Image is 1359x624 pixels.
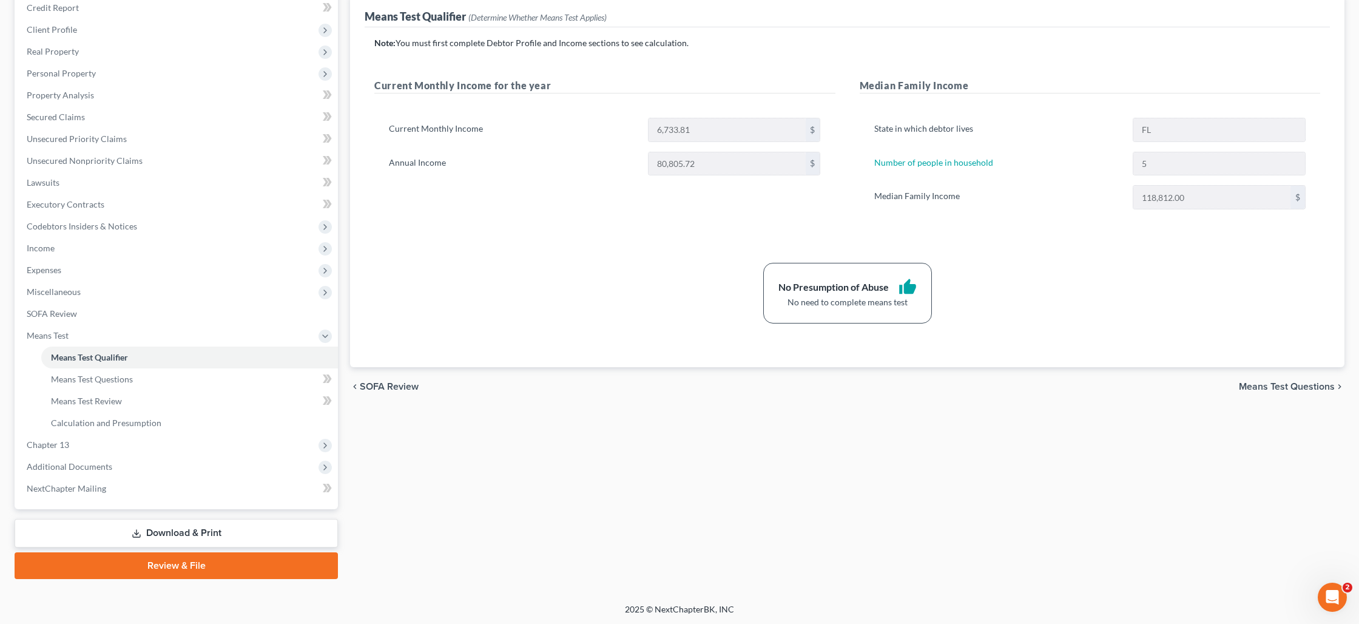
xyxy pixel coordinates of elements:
span: SOFA Review [27,308,77,319]
a: Lawsuits [17,172,338,194]
span: NextChapter Mailing [27,483,106,493]
span: Client Profile [27,24,77,35]
span: Income [27,243,55,253]
span: Means Test [27,330,69,341]
span: SOFA Review [360,382,419,392]
span: Codebtors Insiders & Notices [27,221,137,231]
a: NextChapter Mailing [17,478,338,500]
span: Additional Documents [27,461,112,472]
i: chevron_right [1335,382,1344,392]
a: Executory Contracts [17,194,338,215]
label: State in which debtor lives [868,118,1127,142]
button: chevron_left SOFA Review [350,382,419,392]
a: SOFA Review [17,303,338,325]
button: Means Test Questions chevron_right [1239,382,1344,392]
div: $ [806,152,820,175]
p: You must first complete Debtor Profile and Income sections to see calculation. [374,37,1320,49]
span: Means Test Questions [1239,382,1335,392]
div: No need to complete means test [778,296,917,308]
iframe: Intercom live chat [1318,583,1347,612]
a: Property Analysis [17,84,338,106]
span: Personal Property [27,68,96,78]
div: $ [1290,186,1305,209]
span: Expenses [27,265,61,275]
span: Unsecured Nonpriority Claims [27,155,143,166]
div: No Presumption of Abuse [778,280,889,294]
div: Means Test Qualifier [365,9,607,24]
input: -- [1133,152,1305,175]
h5: Median Family Income [860,78,1321,93]
input: 0.00 [649,152,806,175]
a: Means Test Questions [41,368,338,390]
a: Calculation and Presumption [41,412,338,434]
span: Real Property [27,46,79,56]
a: Means Test Review [41,390,338,412]
span: Lawsuits [27,177,59,188]
label: Current Monthly Income [383,118,642,142]
strong: Note: [374,38,396,48]
a: Number of people in household [874,157,993,168]
a: Secured Claims [17,106,338,128]
div: $ [806,118,820,141]
label: Median Family Income [868,185,1127,209]
input: State [1133,118,1305,141]
span: Chapter 13 [27,439,69,450]
a: Unsecured Nonpriority Claims [17,150,338,172]
label: Annual Income [383,152,642,176]
input: 0.00 [1133,186,1290,209]
span: (Determine Whether Means Test Applies) [468,12,607,22]
i: chevron_left [350,382,360,392]
span: Means Test Review [51,396,122,406]
input: 0.00 [649,118,806,141]
span: Executory Contracts [27,199,104,209]
span: Credit Report [27,2,79,13]
span: Means Test Qualifier [51,352,128,362]
span: Means Test Questions [51,374,133,384]
span: Miscellaneous [27,287,81,297]
i: thumb_up [899,278,917,296]
a: Review & File [15,552,338,579]
h5: Current Monthly Income for the year [374,78,835,93]
span: 2 [1343,583,1352,592]
span: Secured Claims [27,112,85,122]
a: Means Test Qualifier [41,347,338,368]
a: Download & Print [15,519,338,548]
span: Calculation and Presumption [51,418,161,428]
span: Unsecured Priority Claims [27,134,127,144]
a: Unsecured Priority Claims [17,128,338,150]
span: Property Analysis [27,90,94,100]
